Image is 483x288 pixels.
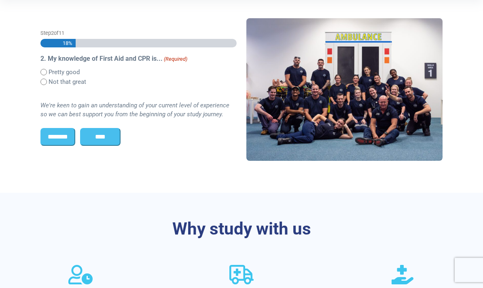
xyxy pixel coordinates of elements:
[49,68,80,77] label: Pretty good
[62,39,72,48] span: 18%
[51,30,54,36] span: 2
[40,30,237,37] p: Step of
[40,102,229,119] i: We're keen to gain an understanding of your current level of experience so we can best support yo...
[163,55,187,64] span: (Required)
[59,30,64,36] span: 11
[40,219,443,240] h3: Why study with us
[49,78,86,87] label: Not that great
[40,54,237,64] legend: 2. My knowledge of First Aid and CPR is...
